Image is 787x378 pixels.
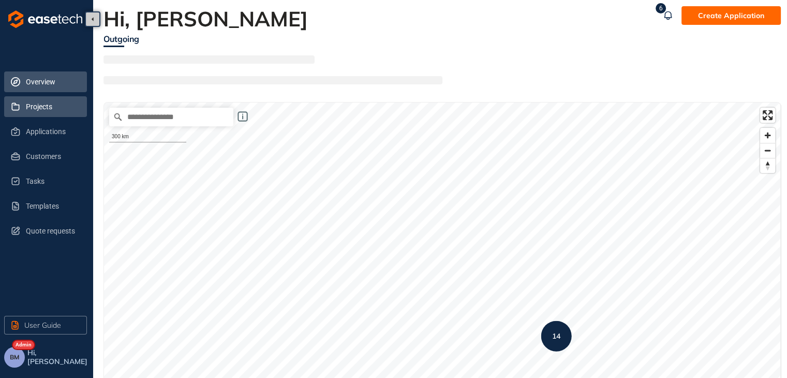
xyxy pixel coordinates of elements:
[26,171,79,192] span: Tasks
[109,108,233,126] input: Search place...
[698,10,764,21] span: Create Application
[760,158,775,173] button: Reset bearing to north
[681,6,781,25] button: Create Application
[26,96,79,117] span: Projects
[760,128,775,143] button: Zoom in
[26,196,79,216] span: Templates
[26,221,79,241] span: Quote requests
[541,321,572,352] div: Map marker
[24,319,61,331] span: User Guide
[10,354,19,361] span: BM
[109,132,186,142] div: 300 km
[27,348,89,366] span: Hi, [PERSON_NAME]
[4,347,25,368] button: BM
[103,33,139,46] div: Outgoing
[4,316,87,335] button: User Guide
[8,10,82,28] img: logo
[656,3,666,13] sup: 6
[26,121,79,142] span: Applications
[760,108,775,123] button: Enter fullscreen
[26,71,79,92] span: Overview
[760,143,775,158] button: Zoom out
[552,331,560,341] strong: 14
[26,146,79,167] span: Customers
[103,6,659,31] h2: Hi, [PERSON_NAME]
[659,5,663,12] span: 6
